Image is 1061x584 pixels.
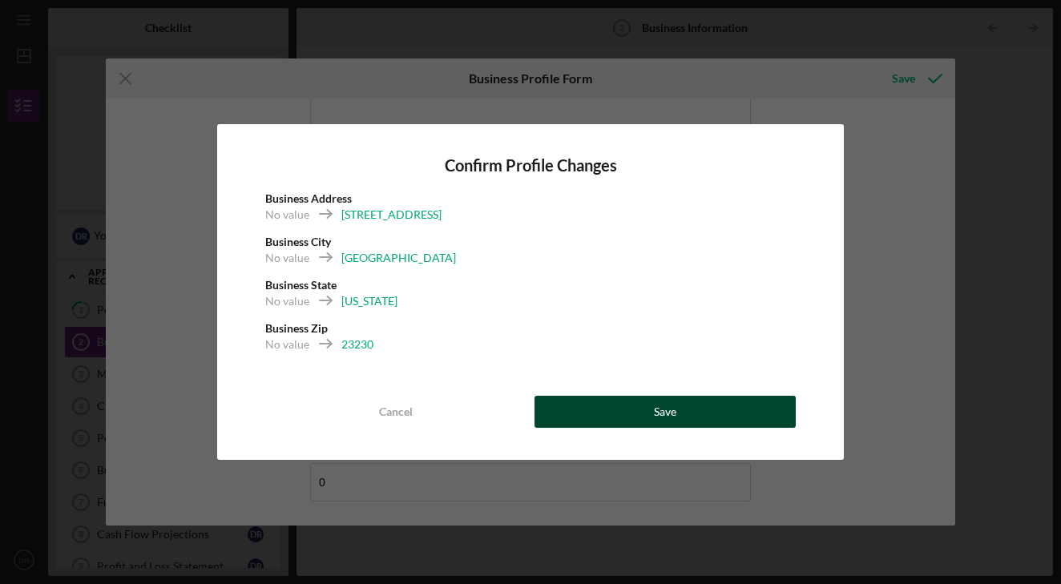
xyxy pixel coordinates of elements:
b: Business State [265,278,337,292]
button: Cancel [265,396,526,428]
h4: Confirm Profile Changes [265,156,796,175]
div: Save [654,396,676,428]
div: [US_STATE] [341,293,397,309]
b: Business Zip [265,321,328,335]
div: 23230 [341,336,373,352]
div: No value [265,207,309,223]
b: Business City [265,235,331,248]
div: No value [265,336,309,352]
div: [STREET_ADDRESS] [341,207,442,223]
div: [GEOGRAPHIC_DATA] [341,250,456,266]
div: No value [265,293,309,309]
div: No value [265,250,309,266]
b: Business Address [265,191,352,205]
button: Save [535,396,796,428]
div: Cancel [379,396,413,428]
